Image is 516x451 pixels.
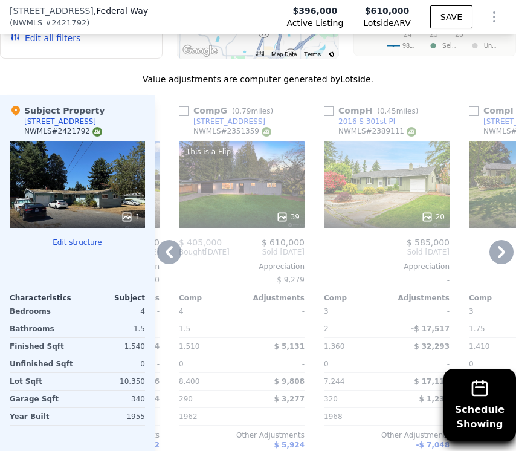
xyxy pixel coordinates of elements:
span: Sold [DATE] [230,247,305,257]
img: NWMLS Logo [262,127,271,137]
div: [STREET_ADDRESS] [24,117,96,126]
div: Comp H [324,105,423,117]
div: - [244,303,305,320]
button: Edit structure [10,238,145,247]
div: 39 [276,211,300,223]
button: Edit all filters [10,32,80,44]
span: -$ 7,048 [416,441,450,449]
div: 1.5 [179,320,239,337]
span: Active Listing [286,17,343,29]
div: 1968 [324,408,384,425]
button: ScheduleShowing [443,369,516,441]
span: $ 9,808 [274,377,305,386]
span: Bought [179,247,205,257]
div: Subject Property [10,105,105,117]
div: Adjustments [242,293,305,303]
a: Report errors in the road map or imagery to Google [328,51,335,58]
div: Lot Sqft [10,373,75,390]
span: 1,410 [469,342,489,351]
div: 340 [80,391,145,407]
div: 20 [421,211,445,223]
img: NWMLS Logo [407,127,416,137]
span: 4 [179,307,184,316]
span: 1,360 [324,342,344,351]
text: Un… [484,42,496,50]
span: $ 610,000 [262,238,305,247]
img: Google [180,43,220,59]
div: - [389,303,450,320]
div: [STREET_ADDRESS] [193,117,265,126]
div: Comp [324,293,387,303]
span: $396,000 [293,5,338,17]
div: Adjustments [387,293,450,303]
div: NWMLS # 2421792 [24,126,102,137]
div: 1962 [179,408,239,425]
div: NWMLS # 2389111 [338,126,416,137]
div: Subject [77,293,145,303]
div: - [244,408,305,425]
a: [STREET_ADDRESS] [179,117,265,126]
span: 320 [324,395,338,403]
button: SAVE [430,5,472,28]
span: 1,510 [179,342,199,351]
div: Finished Sqft [10,338,75,355]
span: ( miles) [372,107,423,115]
span: 0.79 [235,107,251,115]
div: - [244,320,305,337]
div: 2016 S 301st Pl [338,117,395,126]
text: 25 [455,30,463,39]
div: Bathrooms [10,320,75,337]
div: 1 [121,211,140,223]
span: -$ 17,517 [411,325,450,333]
span: 3 [469,307,474,316]
text: 24 [404,30,412,39]
div: Appreciation [324,262,450,271]
span: # 2421792 [45,17,86,29]
span: 0 [179,360,184,368]
span: [STREET_ADDRESS] [10,5,94,17]
div: 1,540 [80,338,145,355]
span: $ 17,113 [414,377,450,386]
span: $ 3,277 [274,395,305,403]
a: Terms [304,51,321,57]
span: 0.45 [380,107,396,115]
span: $ 405,000 [179,238,222,247]
span: $ 32,293 [414,342,450,351]
div: Comp G [179,105,278,117]
a: 2016 S 301st Pl [324,117,395,126]
div: Bedrooms [10,303,75,320]
button: Show Options [482,5,506,29]
div: This is a Flip [184,146,233,158]
span: 3 [324,307,329,316]
div: - [244,355,305,372]
span: 0 [469,360,474,368]
button: Map Data [271,50,297,59]
span: $ 9,279 [277,276,305,284]
div: ( ) [10,17,89,29]
div: 10,350 [80,373,145,390]
div: - [324,271,450,288]
div: NWMLS # 2351359 [193,126,271,137]
div: 0 [80,355,145,372]
span: $ 1,238 [419,395,450,403]
div: Garage Sqft [10,391,75,407]
div: Other Adjustments [324,430,450,440]
div: Comp [179,293,242,303]
div: 4 [80,303,145,320]
span: 290 [179,395,193,403]
span: $ 5,131 [274,342,305,351]
div: Other Adjustments [179,430,305,440]
span: 0 [324,360,329,368]
div: Appreciation [179,262,305,271]
div: Unfinished Sqft [10,355,75,372]
span: Lotside ARV [363,17,410,29]
span: $ 5,924 [274,441,305,449]
div: 2 [324,320,384,337]
img: NWMLS Logo [92,127,102,137]
button: Keyboard shortcuts [256,51,264,56]
div: - [389,408,450,425]
div: 1955 [80,408,145,425]
text: 25 [430,30,438,39]
span: 7,244 [324,377,344,386]
span: NWMLS [13,17,42,29]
